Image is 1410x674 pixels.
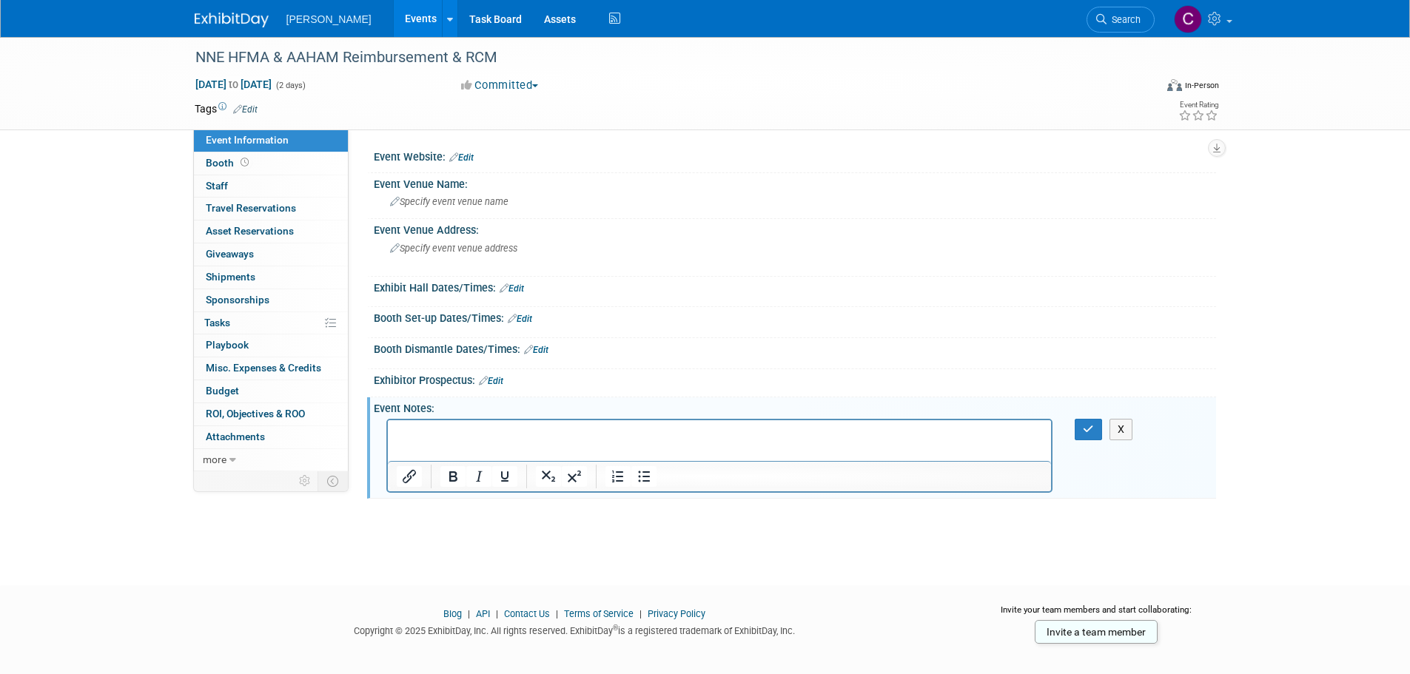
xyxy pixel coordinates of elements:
[605,466,631,487] button: Numbered list
[524,345,548,355] a: Edit
[194,312,348,334] a: Tasks
[443,608,462,619] a: Blog
[206,362,321,374] span: Misc. Expenses & Credits
[194,380,348,402] a: Budget
[194,266,348,289] a: Shipments
[206,157,252,169] span: Booth
[631,466,657,487] button: Bullet list
[204,317,230,328] span: Tasks
[206,431,265,442] span: Attachments
[206,180,228,192] span: Staff
[564,608,634,619] a: Terms of Service
[194,426,348,448] a: Attachments
[536,466,561,487] button: Subscript
[194,357,348,380] a: Misc. Expenses & Credits
[1087,7,1155,33] a: Search
[206,134,289,146] span: Event Information
[374,146,1216,165] div: Event Website:
[1184,80,1219,91] div: In-Person
[504,608,550,619] a: Contact Us
[292,471,318,491] td: Personalize Event Tab Strip
[1174,5,1202,33] img: Chris Cobb
[374,277,1216,296] div: Exhibit Hall Dates/Times:
[374,369,1216,388] div: Exhibitor Prospectus:
[374,338,1216,357] div: Booth Dismantle Dates/Times:
[238,157,252,168] span: Booth not reserved yet
[613,624,618,632] sup: ®
[977,604,1216,626] div: Invite your team members and start collaborating:
[190,44,1132,71] div: NNE HFMA & AAHAM Reimbursement & RCM
[508,314,532,324] a: Edit
[464,608,474,619] span: |
[449,152,474,163] a: Edit
[552,608,562,619] span: |
[1035,620,1158,644] a: Invite a team member
[562,466,587,487] button: Superscript
[195,101,258,116] td: Tags
[390,196,508,207] span: Specify event venue name
[194,289,348,311] a: Sponsorships
[390,243,517,254] span: Specify event venue address
[388,420,1052,461] iframe: Rich Text Area
[194,198,348,220] a: Travel Reservations
[1107,14,1141,25] span: Search
[636,608,645,619] span: |
[194,449,348,471] a: more
[206,408,305,419] span: ROI, Objectives & ROO
[476,608,490,619] a: API
[374,397,1216,416] div: Event Notes:
[195,13,269,27] img: ExhibitDay
[479,376,503,386] a: Edit
[206,385,239,397] span: Budget
[194,334,348,357] a: Playbook
[1109,419,1133,440] button: X
[374,173,1216,192] div: Event Venue Name:
[206,202,296,214] span: Travel Reservations
[206,248,254,260] span: Giveaways
[194,403,348,425] a: ROI, Objectives & ROO
[226,78,241,90] span: to
[195,78,272,91] span: [DATE] [DATE]
[206,339,249,351] span: Playbook
[648,608,705,619] a: Privacy Policy
[500,283,524,294] a: Edit
[194,220,348,243] a: Asset Reservations
[206,294,269,306] span: Sponsorships
[466,466,491,487] button: Italic
[1178,101,1218,109] div: Event Rating
[374,219,1216,237] div: Event Venue Address:
[194,129,348,152] a: Event Information
[194,243,348,266] a: Giveaways
[374,307,1216,326] div: Booth Set-up Dates/Times:
[1167,79,1182,91] img: Format-Inperson.png
[492,608,502,619] span: |
[318,471,348,491] td: Toggle Event Tabs
[194,152,348,175] a: Booth
[233,104,258,115] a: Edit
[206,225,294,237] span: Asset Reservations
[194,175,348,198] a: Staff
[286,13,372,25] span: [PERSON_NAME]
[1067,77,1220,99] div: Event Format
[492,466,517,487] button: Underline
[203,454,226,465] span: more
[275,81,306,90] span: (2 days)
[397,466,422,487] button: Insert/edit link
[206,271,255,283] span: Shipments
[195,621,956,638] div: Copyright © 2025 ExhibitDay, Inc. All rights reserved. ExhibitDay is a registered trademark of Ex...
[440,466,466,487] button: Bold
[456,78,544,93] button: Committed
